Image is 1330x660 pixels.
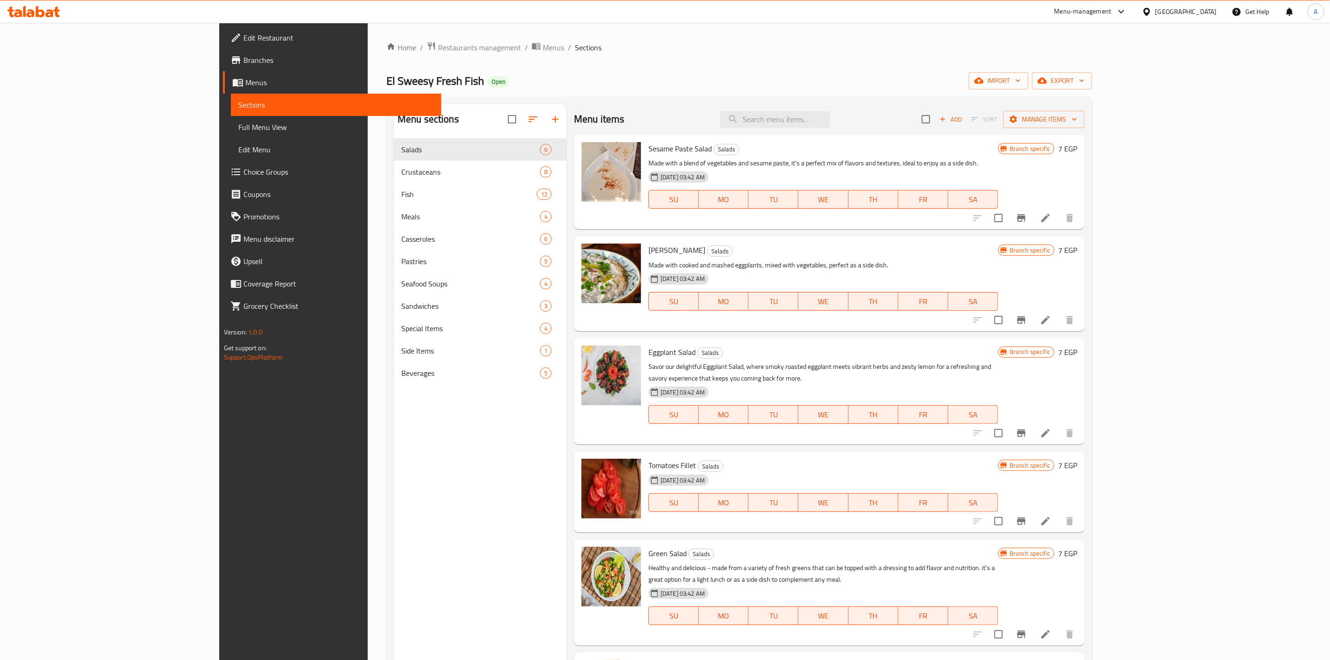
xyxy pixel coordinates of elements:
[898,606,948,625] button: FR
[543,42,564,53] span: Menus
[540,166,552,177] div: items
[1058,459,1077,472] h6: 7 EGP
[223,49,441,71] a: Branches
[648,405,699,424] button: SU
[581,459,641,518] img: Tomatoes Fillet
[952,408,994,422] span: SA
[702,609,745,623] span: MO
[648,493,699,512] button: SU
[989,208,1008,228] span: Select to update
[231,138,441,161] a: Edit Menu
[243,166,434,177] span: Choice Groups
[653,496,695,510] span: SU
[902,609,945,623] span: FR
[1006,246,1054,255] span: Branch specific
[231,94,441,116] a: Sections
[401,211,540,222] span: Meals
[1040,428,1051,439] a: Edit menu item
[1314,7,1318,17] span: A
[1040,314,1051,326] a: Edit menu item
[714,144,739,155] span: Salads
[1010,422,1033,444] button: Branch-specific-item
[575,42,601,53] span: Sections
[657,589,709,598] span: [DATE] 03:42 AM
[849,606,898,625] button: TH
[401,256,540,267] span: Pastries
[394,135,567,388] nav: Menu sections
[852,496,895,510] span: TH
[540,233,552,245] div: items
[698,347,722,358] span: Salads
[574,112,625,126] h2: Menu items
[952,295,994,308] span: SA
[522,108,544,130] span: Sort sections
[394,362,567,384] div: Beverages5
[540,278,552,289] div: items
[540,300,552,312] div: items
[648,345,695,359] span: Eggplant Salad
[1006,347,1054,356] span: Branch specific
[540,324,551,333] span: 4
[948,405,998,424] button: SA
[540,145,551,154] span: 6
[386,41,1092,54] nav: breadcrumb
[1058,244,1077,257] h6: 7 EGP
[752,408,795,422] span: TU
[394,228,567,250] div: Casseroles6
[898,493,948,512] button: FR
[849,292,898,311] button: TH
[540,235,551,244] span: 6
[849,190,898,209] button: TH
[653,193,695,206] span: SU
[394,295,567,317] div: Sandwiches3
[952,496,994,510] span: SA
[537,189,552,200] div: items
[1010,207,1033,229] button: Branch-specific-item
[852,609,895,623] span: TH
[1155,7,1217,17] div: [GEOGRAPHIC_DATA]
[568,42,571,53] li: /
[1059,510,1081,532] button: delete
[1032,72,1092,89] button: export
[902,295,945,308] span: FR
[648,243,705,257] span: [PERSON_NAME]
[401,323,540,334] span: Special Items
[1006,144,1054,153] span: Branch specific
[427,41,521,54] a: Restaurants management
[394,250,567,272] div: Pastries5
[902,193,945,206] span: FR
[248,326,263,338] span: 1.0.0
[1040,629,1051,640] a: Edit menu item
[648,361,998,384] p: Savor our delightful Eggplant Salad, where smoky roasted eggplant meets vibrant herbs and zesty l...
[231,116,441,138] a: Full Menu View
[238,122,434,133] span: Full Menu View
[540,347,551,355] span: 1
[223,295,441,317] a: Grocery Checklist
[653,408,695,422] span: SU
[749,190,798,209] button: TU
[749,405,798,424] button: TU
[223,183,441,205] a: Coupons
[488,78,509,86] span: Open
[1040,75,1085,87] span: export
[948,493,998,512] button: SA
[1058,142,1077,155] h6: 7 EGP
[243,233,434,245] span: Menu disclaimer
[581,142,641,202] img: Sesame Paste Salad
[707,245,733,257] div: Salads
[401,300,540,312] div: Sandwiches
[394,317,567,340] div: Special Items4
[948,606,998,625] button: SA
[394,183,567,205] div: Fish12
[401,166,540,177] span: Crustaceans
[699,493,749,512] button: MO
[916,109,936,129] span: Select section
[540,369,551,378] span: 5
[657,388,709,397] span: [DATE] 03:42 AM
[401,189,537,200] div: Fish
[898,292,948,311] button: FR
[401,144,540,155] div: Salads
